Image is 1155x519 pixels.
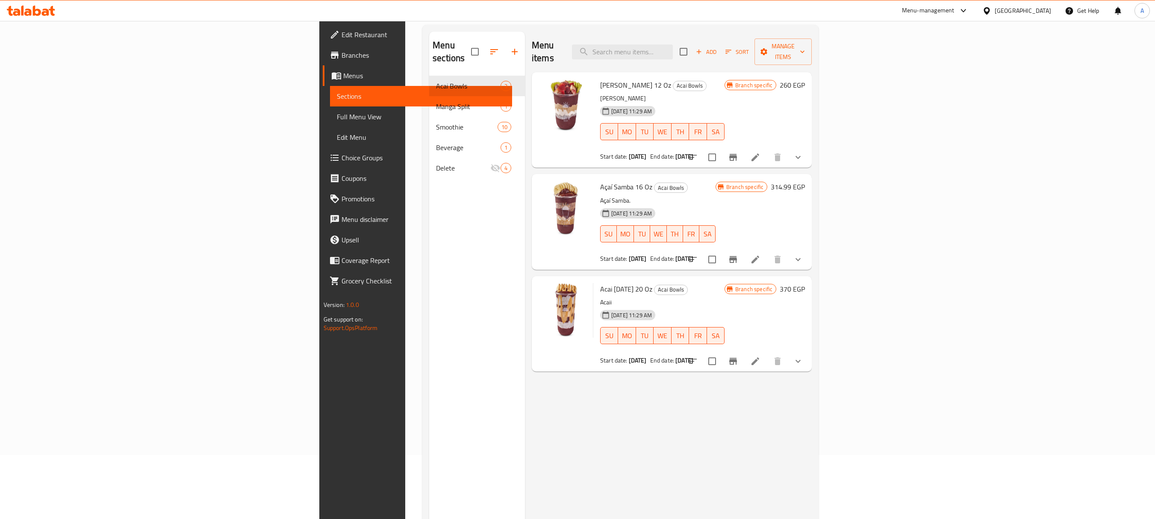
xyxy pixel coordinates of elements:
[732,81,776,89] span: Branch specific
[429,158,525,178] div: Delete4
[604,126,615,138] span: SU
[654,327,671,344] button: WE
[637,228,647,240] span: TU
[793,152,803,162] svg: Show Choices
[793,254,803,265] svg: Show Choices
[692,126,703,138] span: FR
[675,253,693,264] b: [DATE]
[436,101,501,112] div: Manga Split
[436,163,490,173] span: Delete
[767,147,788,168] button: delete
[342,276,505,286] span: Grocery Checklist
[723,45,751,59] button: Sort
[539,283,593,338] img: Acai Carnival 20 Oz
[710,126,721,138] span: SA
[673,81,706,91] span: Acai Bowls
[902,6,955,16] div: Menu-management
[650,355,674,366] span: End date:
[600,297,725,308] p: Acaii
[343,71,505,81] span: Menus
[436,142,501,153] span: Beverage
[323,65,512,86] a: Menus
[675,126,686,138] span: TH
[695,47,718,57] span: Add
[324,314,363,325] span: Get support on:
[703,251,721,268] span: Select to update
[675,330,686,342] span: TH
[692,45,720,59] span: Add item
[342,153,505,163] span: Choice Groups
[617,225,634,242] button: MO
[750,152,760,162] a: Edit menu item
[675,355,693,366] b: [DATE]
[429,76,525,96] div: Acai Bowls3
[788,351,808,372] button: show more
[723,351,743,372] button: Branch-specific-item
[629,151,647,162] b: [DATE]
[323,45,512,65] a: Branches
[636,327,654,344] button: TU
[780,79,805,91] h6: 260 EGP
[636,123,654,140] button: TU
[539,181,593,236] img: Açaí Samba 16 Oz
[337,132,505,142] span: Edit Menu
[683,147,703,168] button: sort-choices
[683,351,703,372] button: sort-choices
[323,230,512,250] a: Upsell
[995,6,1051,15] div: [GEOGRAPHIC_DATA]
[689,123,707,140] button: FR
[670,228,680,240] span: TH
[622,126,632,138] span: MO
[687,228,696,240] span: FR
[532,39,562,65] h2: Menu items
[654,183,687,193] span: Acai Bowls
[429,137,525,158] div: Beverage1
[342,235,505,245] span: Upsell
[767,351,788,372] button: delete
[604,228,613,240] span: SU
[436,81,501,91] span: Acai Bowls
[600,253,628,264] span: Start date:
[323,189,512,209] a: Promotions
[683,249,703,270] button: sort-choices
[675,43,692,61] span: Select section
[429,72,525,182] nav: Menu sections
[654,285,687,295] span: Acai Bowls
[793,356,803,366] svg: Show Choices
[600,180,652,193] span: Açaí Samba 16 Oz
[699,225,716,242] button: SA
[657,126,668,138] span: WE
[667,225,683,242] button: TH
[501,82,511,90] span: 3
[600,123,618,140] button: SU
[780,283,805,295] h6: 370 EGP
[501,103,511,111] span: 1
[767,249,788,270] button: delete
[654,123,671,140] button: WE
[330,106,512,127] a: Full Menu View
[436,122,497,132] span: Smoothie
[323,271,512,291] a: Grocery Checklist
[620,228,631,240] span: MO
[629,253,647,264] b: [DATE]
[501,164,511,172] span: 4
[490,163,501,173] svg: Inactive section
[501,144,511,152] span: 1
[754,38,812,65] button: Manage items
[429,117,525,137] div: Smoothie10
[600,79,671,91] span: [PERSON_NAME] 12 Oz
[337,112,505,122] span: Full Menu View
[324,299,345,310] span: Version:
[323,24,512,45] a: Edit Restaurant
[323,209,512,230] a: Menu disclaimer
[342,29,505,40] span: Edit Restaurant
[342,214,505,224] span: Menu disclaimer
[608,311,655,319] span: [DATE] 11:29 AM
[650,253,674,264] span: End date:
[639,126,650,138] span: TU
[618,123,636,140] button: MO
[466,43,484,61] span: Select all sections
[539,79,593,134] img: Açaí Jongo 12 Oz
[600,93,725,104] p: [PERSON_NAME]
